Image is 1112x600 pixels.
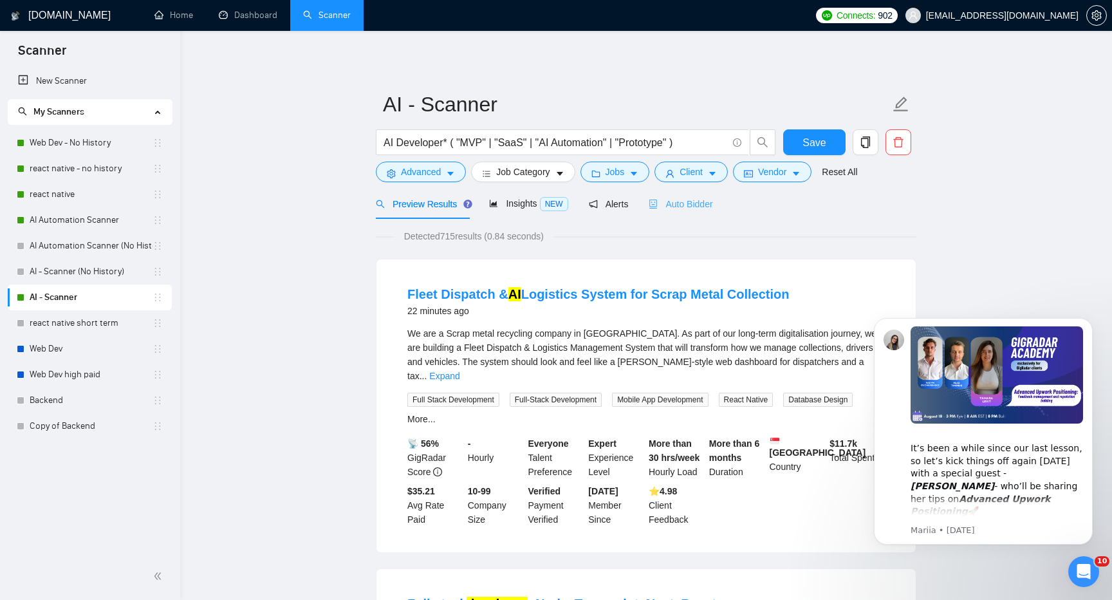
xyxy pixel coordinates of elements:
span: holder [153,421,163,431]
span: My Scanners [33,106,84,117]
div: Payment Verified [526,484,586,527]
div: Experience Level [586,436,646,479]
button: userClientcaret-down [654,162,728,182]
span: holder [153,215,163,225]
a: AI Automation Scanner (No History) [30,233,153,259]
li: react native short term [8,310,172,336]
li: AI - Scanner [8,285,172,310]
span: ... [420,371,427,381]
input: Scanner name... [383,88,890,120]
li: Copy of Backend [8,413,172,439]
span: My Scanners [18,106,84,117]
b: Verified [528,486,561,496]
b: Expert [588,438,616,449]
span: delete [886,136,911,148]
li: Web Dev [8,336,172,362]
li: Web Dev high paid [8,362,172,388]
span: folder [591,169,600,178]
a: Web Dev high paid [30,362,153,388]
span: caret-down [555,169,564,178]
span: area-chart [489,199,498,208]
div: Company Size [465,484,526,527]
button: barsJob Categorycaret-down [471,162,575,182]
div: Avg Rate Paid [405,484,465,527]
b: More than 6 months [709,438,760,463]
span: 10 [1095,556,1109,567]
span: copy [853,136,878,148]
span: search [376,200,385,209]
span: Client [680,165,703,179]
span: Connects: [837,8,875,23]
span: setting [1087,10,1106,21]
span: user [665,169,674,178]
span: holder [153,344,163,354]
span: Scanner [8,41,77,68]
span: Preview Results [376,199,468,209]
span: 902 [878,8,892,23]
img: 🇸🇬 [770,436,779,445]
li: AI Automation Scanner (No History) [8,233,172,259]
span: Full-Stack Development [510,393,602,407]
span: holder [153,370,163,380]
a: react native - no history [30,156,153,182]
a: homeHome [154,10,193,21]
div: Talent Preference [526,436,586,479]
b: $ 11.7k [829,438,857,449]
a: setting [1086,10,1107,21]
a: Copy of Backend [30,413,153,439]
li: Backend [8,388,172,413]
div: Duration [707,436,767,479]
button: Save [783,129,846,155]
b: - [468,438,471,449]
input: Search Freelance Jobs... [384,135,727,151]
img: upwork-logo.png [822,10,832,21]
span: Vendor [758,165,786,179]
span: holder [153,164,163,174]
iframe: Intercom notifications message [855,299,1112,565]
div: We are a Scrap metal recycling company in [GEOGRAPHIC_DATA]. As part of our long-term digitalisat... [407,326,885,383]
div: Member Since [586,484,646,527]
div: Country [767,436,828,479]
span: Full Stack Development [407,393,499,407]
button: settingAdvancedcaret-down [376,162,466,182]
b: 10-99 [468,486,491,496]
a: AI - Scanner (No History) [30,259,153,285]
span: user [909,11,918,20]
b: [GEOGRAPHIC_DATA] [770,436,866,458]
li: New Scanner [8,68,172,94]
span: caret-down [446,169,455,178]
li: AI Automation Scanner [8,207,172,233]
li: react native - no history [8,156,172,182]
span: holder [153,395,163,406]
button: setting [1086,5,1107,26]
span: Database Design [783,393,853,407]
button: folderJobscaret-down [580,162,650,182]
span: bars [482,169,491,178]
a: Reset All [822,165,857,179]
img: logo [11,6,20,26]
span: Alerts [589,199,629,209]
b: ⭐️ 4.98 [649,486,677,496]
span: caret-down [792,169,801,178]
div: Total Spent [827,436,887,479]
span: Advanced [401,165,441,179]
a: Web Dev [30,336,153,362]
span: Job Category [496,165,550,179]
div: Hourly [465,436,526,479]
span: holder [153,189,163,200]
span: Detected 715 results (0.84 seconds) [395,229,553,243]
a: AI Automation Scanner [30,207,153,233]
b: [DATE] [588,486,618,496]
mark: AI [508,287,521,301]
a: searchScanner [303,10,351,21]
span: setting [387,169,396,178]
button: copy [853,129,878,155]
span: idcard [744,169,753,178]
a: react native short term [30,310,153,336]
span: double-left [153,570,166,583]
